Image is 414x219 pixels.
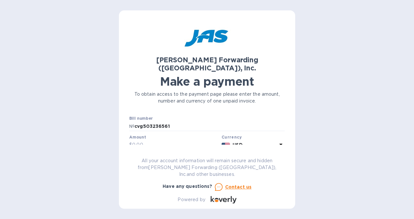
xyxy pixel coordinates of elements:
[222,143,230,147] img: USD
[156,56,258,72] b: [PERSON_NAME] Forwarding ([GEOGRAPHIC_DATA]), Inc.
[134,121,285,131] input: Enter bill number
[225,184,252,189] u: Contact us
[222,135,242,140] b: Currency
[129,141,132,148] p: $
[129,157,285,178] p: All your account information will remain secure and hidden from [PERSON_NAME] Forwarding ([GEOGRA...
[132,140,219,150] input: 0.00
[233,142,242,147] b: USD
[129,123,134,130] p: №
[163,184,212,189] b: Have any questions?
[129,91,285,104] p: To obtain access to the payment page please enter the amount, number and currency of one unpaid i...
[129,75,285,88] h1: Make a payment
[129,135,146,139] label: Amount
[129,117,153,121] label: Bill number
[178,196,205,203] p: Powered by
